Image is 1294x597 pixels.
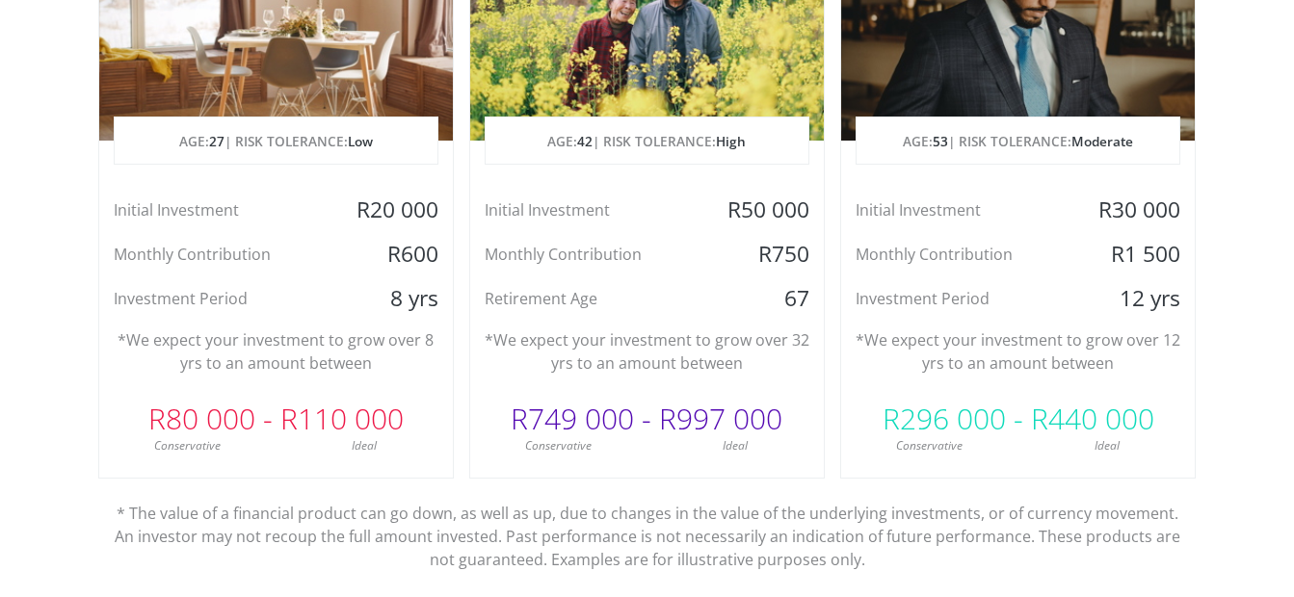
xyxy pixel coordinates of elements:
[841,195,1077,224] div: Initial Investment
[209,132,224,150] span: 27
[334,195,452,224] div: R20 000
[647,437,824,454] div: Ideal
[470,390,824,448] div: R749 000 - R997 000
[706,284,824,313] div: 67
[1018,437,1196,454] div: Ideal
[577,132,593,150] span: 42
[841,240,1077,269] div: Monthly Contribution
[841,390,1195,448] div: R296 000 - R440 000
[1077,240,1195,269] div: R1 500
[716,132,746,150] span: High
[99,284,335,313] div: Investment Period
[841,437,1018,454] div: Conservative
[1071,132,1133,150] span: Moderate
[856,328,1180,375] p: *We expect your investment to grow over 12 yrs to an amount between
[99,240,335,269] div: Monthly Contribution
[1077,284,1195,313] div: 12 yrs
[334,284,452,313] div: 8 yrs
[841,284,1077,313] div: Investment Period
[706,195,824,224] div: R50 000
[470,195,706,224] div: Initial Investment
[470,240,706,269] div: Monthly Contribution
[99,437,277,454] div: Conservative
[470,437,647,454] div: Conservative
[706,240,824,269] div: R750
[1077,195,1195,224] div: R30 000
[99,195,335,224] div: Initial Investment
[113,479,1182,571] p: * The value of a financial product can go down, as well as up, due to changes in the value of the...
[470,284,706,313] div: Retirement Age
[115,117,437,166] p: AGE: | RISK TOLERANCE:
[486,117,808,166] p: AGE: | RISK TOLERANCE:
[933,132,948,150] span: 53
[114,328,438,375] p: *We expect your investment to grow over 8 yrs to an amount between
[334,240,452,269] div: R600
[276,437,453,454] div: Ideal
[485,328,809,375] p: *We expect your investment to grow over 32 yrs to an amount between
[857,117,1179,166] p: AGE: | RISK TOLERANCE:
[348,132,373,150] span: Low
[99,390,453,448] div: R80 000 - R110 000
